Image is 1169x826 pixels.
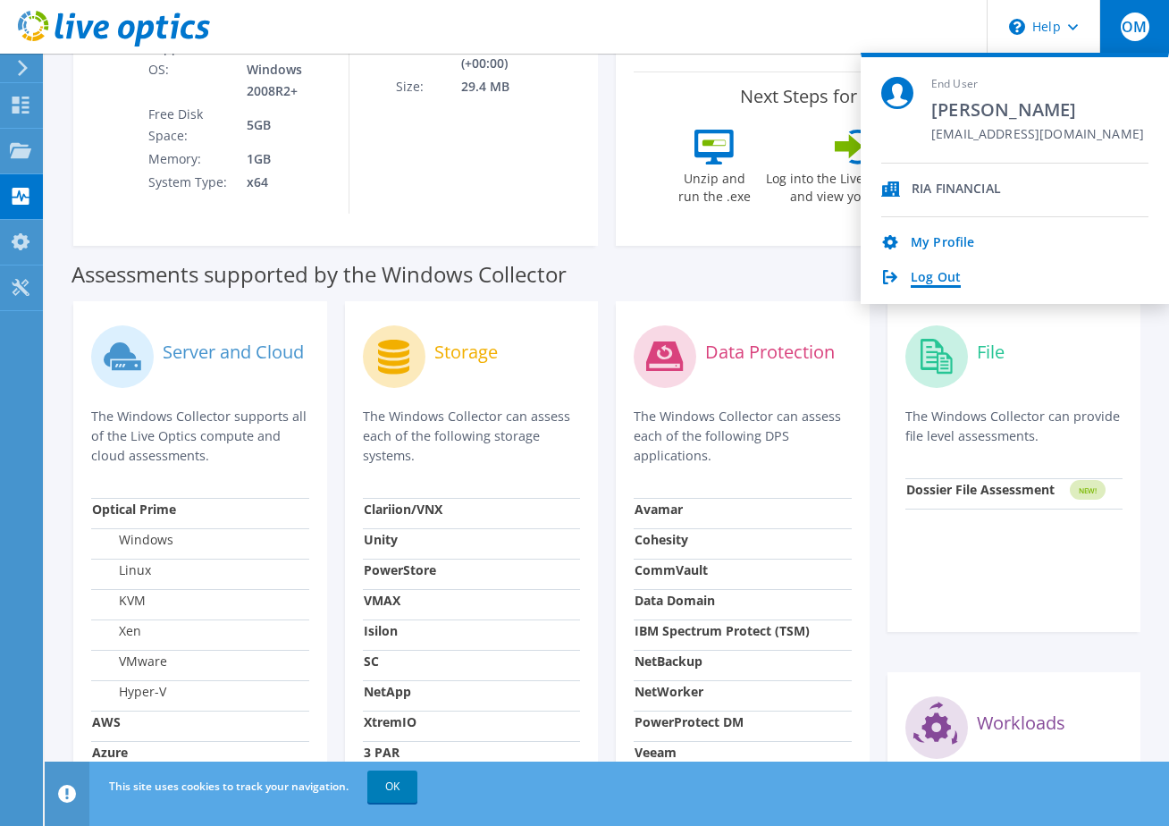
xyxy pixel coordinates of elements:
label: Hyper-V [92,683,166,701]
label: File [977,343,1005,361]
strong: Isilon [364,622,398,639]
strong: NetBackup [635,653,702,670]
strong: NetApp [364,683,411,700]
span: OM [1121,13,1149,41]
strong: Cohesity [635,531,688,548]
td: 1GB [233,147,335,171]
strong: NetWorker [635,683,703,700]
label: Data Protection [705,343,835,361]
span: [EMAIL_ADDRESS][DOMAIN_NAME] [931,127,1144,144]
td: x64 [233,171,335,194]
td: Free Disk Space: [147,103,233,147]
div: RIA FINANCIAL [912,181,1001,198]
td: 5GB [233,103,335,147]
td: 29.4 MB [460,75,590,98]
a: Log Out [911,270,961,287]
span: This site uses cookies to track your navigation. [109,779,349,794]
tspan: NEW! [1078,485,1096,495]
strong: Data Domain [635,592,715,609]
strong: Avamar [635,501,683,518]
strong: Dossier File Assessment [906,481,1055,498]
p: The Windows Collector can assess each of the following DPS applications. [634,407,852,466]
strong: PowerProtect DM [635,713,744,730]
p: The Windows Collector supports all of the Live Optics compute and cloud assessments. [91,407,309,466]
td: Windows 7+ Windows 2008R2+ [233,37,335,103]
td: Memory: [147,147,233,171]
label: Linux [92,561,151,579]
td: Size: [395,75,460,98]
strong: XtremIO [364,713,416,730]
label: Xen [92,622,141,640]
label: VMware [92,653,167,670]
label: Storage [434,343,498,361]
strong: Optical Prime [92,501,176,518]
label: Windows [92,531,173,549]
strong: Veeam [635,744,677,761]
strong: 3 PAR [364,744,399,761]
label: Workloads [977,714,1065,732]
span: End User [931,77,1144,92]
p: The Windows Collector can assess each of the following storage systems. [363,407,581,466]
strong: IBM Spectrum Protect (TSM) [635,622,810,639]
strong: PowerStore [364,561,436,578]
strong: SC [364,653,379,670]
span: [PERSON_NAME] [931,97,1144,122]
strong: CommVault [635,561,708,578]
label: KVM [92,592,146,610]
p: The Windows Collector can provide file level assessments. [905,407,1123,446]
strong: Unity [364,531,398,548]
strong: VMAX [364,592,400,609]
strong: AWS [92,713,121,730]
svg: \n [1009,19,1025,35]
label: Server and Cloud [163,343,304,361]
strong: Azure [92,744,128,761]
strong: Clariion/VNX [364,501,442,518]
a: My Profile [911,235,974,252]
td: System Type: [147,171,233,194]
label: Unzip and run the .exe [674,164,756,206]
a: OK [367,771,417,803]
label: Log into the Live Optics portal and view your project [765,164,946,206]
label: Assessments supported by the Windows Collector [71,265,567,283]
td: Supported OS: [147,37,233,103]
label: Next Steps for using the Collector [740,86,1016,107]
